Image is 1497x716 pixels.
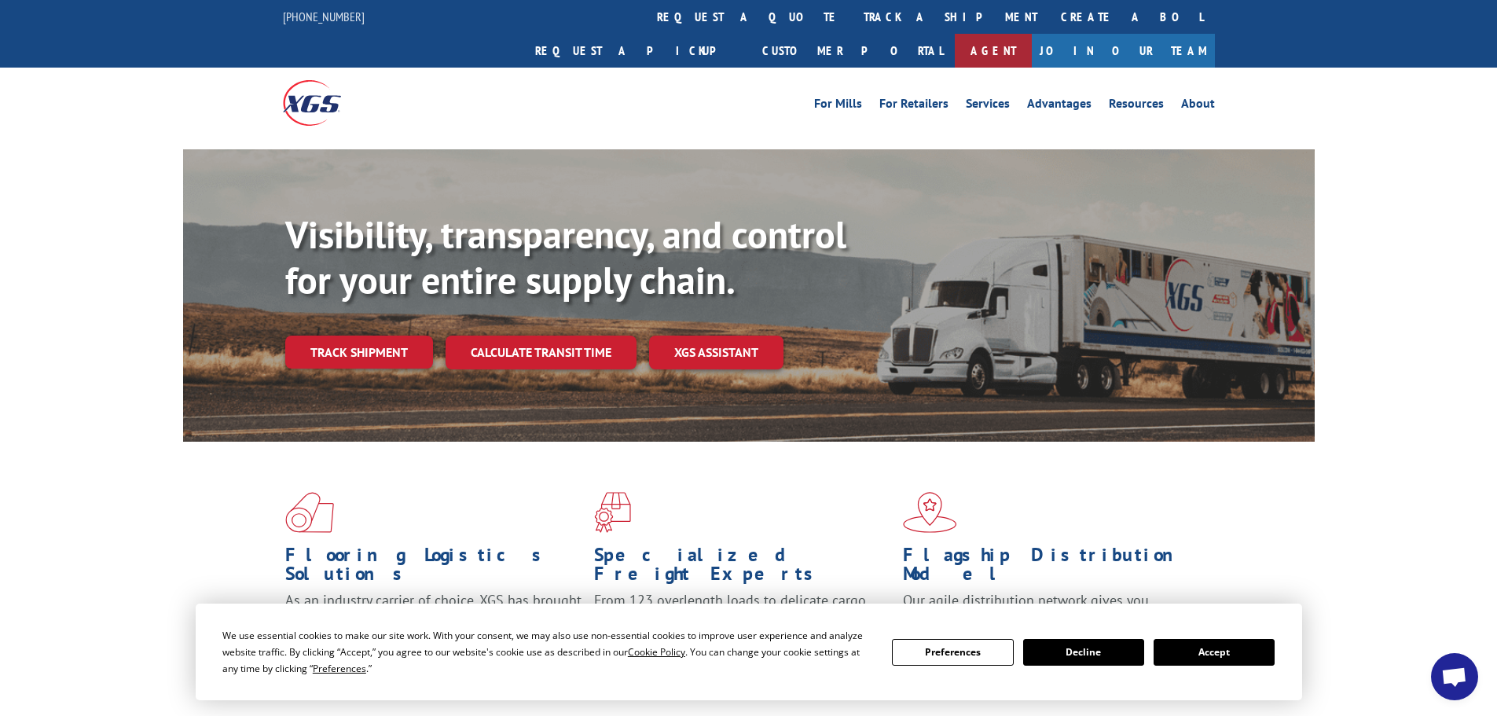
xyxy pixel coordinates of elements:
[285,336,433,369] a: Track shipment
[903,591,1192,628] span: Our agile distribution network gives you nationwide inventory management on demand.
[283,9,365,24] a: [PHONE_NUMBER]
[649,336,783,369] a: XGS ASSISTANT
[446,336,637,369] a: Calculate transit time
[750,34,955,68] a: Customer Portal
[1023,639,1144,666] button: Decline
[1431,653,1478,700] a: Open chat
[903,545,1200,591] h1: Flagship Distribution Model
[594,492,631,533] img: xgs-icon-focused-on-flooring-red
[285,210,846,304] b: Visibility, transparency, and control for your entire supply chain.
[1154,639,1275,666] button: Accept
[222,627,873,677] div: We use essential cookies to make our site work. With your consent, we may also use non-essential ...
[523,34,750,68] a: Request a pickup
[814,97,862,115] a: For Mills
[1181,97,1215,115] a: About
[966,97,1010,115] a: Services
[594,591,891,661] p: From 123 overlength loads to delicate cargo, our experienced staff knows the best way to move you...
[879,97,948,115] a: For Retailers
[285,545,582,591] h1: Flooring Logistics Solutions
[1032,34,1215,68] a: Join Our Team
[1027,97,1092,115] a: Advantages
[594,545,891,591] h1: Specialized Freight Experts
[285,492,334,533] img: xgs-icon-total-supply-chain-intelligence-red
[196,604,1302,700] div: Cookie Consent Prompt
[1109,97,1164,115] a: Resources
[313,662,366,675] span: Preferences
[628,645,685,659] span: Cookie Policy
[955,34,1032,68] a: Agent
[285,591,582,647] span: As an industry carrier of choice, XGS has brought innovation and dedication to flooring logistics...
[892,639,1013,666] button: Preferences
[903,492,957,533] img: xgs-icon-flagship-distribution-model-red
